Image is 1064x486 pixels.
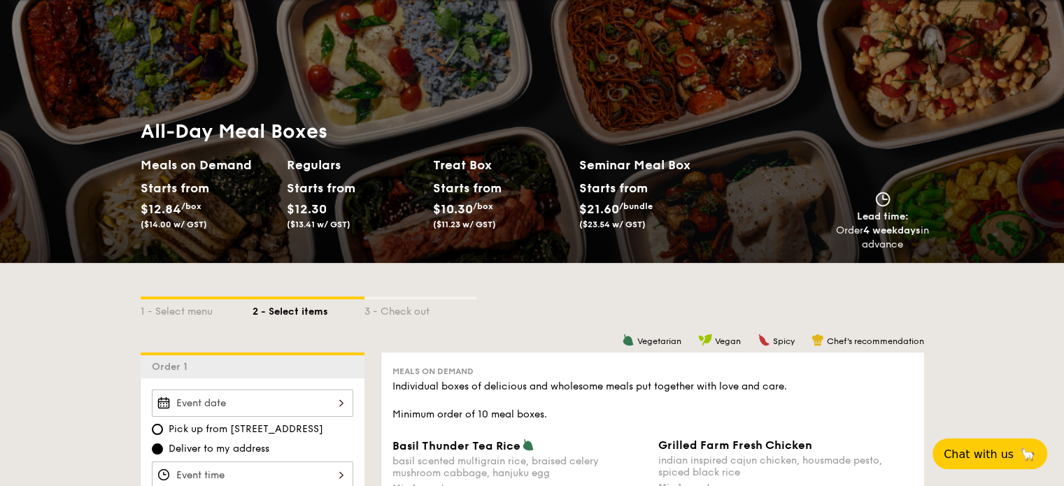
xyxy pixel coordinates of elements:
h2: Treat Box [433,155,568,175]
span: ($23.54 w/ GST) [579,220,646,229]
span: $10.30 [433,201,473,217]
div: basil scented multigrain rice, braised celery mushroom cabbage, hanjuku egg [392,455,647,479]
div: Starts from [141,178,203,199]
img: icon-vegetarian.fe4039eb.svg [522,438,534,451]
span: Deliver to my address [169,442,269,456]
span: Lead time: [857,210,909,222]
h2: Regulars [287,155,422,175]
span: Pick up from [STREET_ADDRESS] [169,422,323,436]
input: Event date [152,389,353,417]
span: $21.60 [579,201,619,217]
strong: 4 weekdays [863,224,921,236]
span: $12.30 [287,201,327,217]
span: /bundle [619,201,653,211]
h2: Seminar Meal Box [579,155,725,175]
img: icon-clock.2db775ea.svg [872,192,893,207]
div: 2 - Select items [253,299,364,319]
div: Starts from [433,178,495,199]
span: Vegetarian [637,336,681,346]
div: 1 - Select menu [141,299,253,319]
span: Spicy [773,336,795,346]
span: ($13.41 w/ GST) [287,220,350,229]
span: ($11.23 w/ GST) [433,220,496,229]
div: Starts from [579,178,647,199]
h1: All-Day Meal Boxes [141,119,725,144]
div: Order in advance [836,224,930,252]
span: $12.84 [141,201,181,217]
img: icon-vegetarian.fe4039eb.svg [622,334,634,346]
div: Starts from [287,178,349,199]
span: Chef's recommendation [827,336,924,346]
input: Deliver to my address [152,443,163,455]
span: Basil Thunder Tea Rice [392,439,520,452]
span: ($14.00 w/ GST) [141,220,207,229]
div: Individual boxes of delicious and wholesome meals put together with love and care. Minimum order ... [392,380,913,422]
span: Grilled Farm Fresh Chicken [658,438,812,452]
div: 3 - Check out [364,299,476,319]
img: icon-chef-hat.a58ddaea.svg [811,334,824,346]
span: 🦙 [1019,446,1036,462]
span: /box [473,201,493,211]
h2: Meals on Demand [141,155,276,175]
img: icon-spicy.37a8142b.svg [758,334,770,346]
span: Order 1 [152,361,193,373]
div: indian inspired cajun chicken, housmade pesto, spiced black rice [658,455,913,478]
span: Chat with us [944,448,1014,461]
span: /box [181,201,201,211]
img: icon-vegan.f8ff3823.svg [698,334,712,346]
span: Meals on Demand [392,366,474,376]
button: Chat with us🦙 [932,438,1047,469]
input: Pick up from [STREET_ADDRESS] [152,424,163,435]
span: Vegan [715,336,741,346]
